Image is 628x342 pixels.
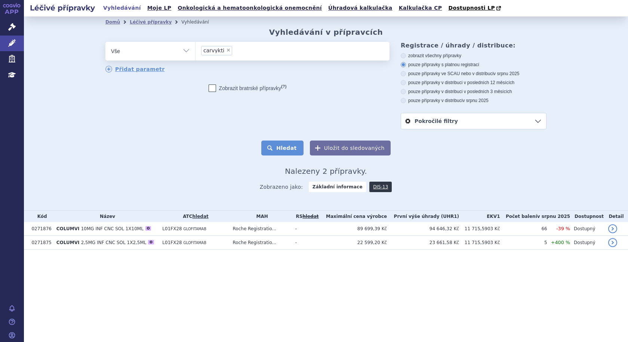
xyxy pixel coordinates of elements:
[570,211,604,222] th: Dostupnost
[387,222,459,236] td: 94 646,32 Kč
[387,236,459,250] td: 23 661,58 Kč
[459,236,500,250] td: 11 715,5903 Kč
[570,236,604,250] td: Dostupný
[401,62,547,68] label: pouze přípravky s platnou registrací
[203,48,224,53] span: carvykti
[148,240,154,244] div: O
[162,240,182,245] span: L01FX28
[181,16,219,28] li: Vyhledávání
[401,71,547,77] label: pouze přípravky ve SCAU nebo v distribuci
[493,71,519,76] span: v srpnu 2025
[28,236,52,250] td: 0271875
[551,240,570,245] span: +400 %
[229,236,292,250] td: Roche Registratio...
[145,226,151,231] div: O
[260,182,303,192] span: Zobrazeno jako:
[53,211,159,222] th: Název
[459,222,500,236] td: 11 715,5903 Kč
[105,19,120,25] a: Domů
[448,5,495,11] span: Dostupnosti LP
[500,211,570,222] th: Počet balení
[158,211,229,222] th: ATC
[608,238,617,247] a: detail
[145,3,173,13] a: Moje LP
[387,211,459,222] th: První výše úhrady (UHR1)
[130,19,172,25] a: Léčivé přípravky
[556,226,570,231] span: -39 %
[193,214,209,219] a: hledat
[101,3,143,13] a: Vyhledávání
[28,222,52,236] td: 0271876
[500,222,547,236] td: 66
[401,42,547,49] h3: Registrace / úhrady / distribuce:
[229,211,292,222] th: MAH
[285,167,367,176] span: Nalezeny 2 přípravky.
[105,66,165,73] a: Přidat parametr
[401,53,547,59] label: zobrazit všechny přípravky
[28,211,52,222] th: Kód
[209,84,287,92] label: Zobrazit bratrské přípravky
[234,46,270,55] input: carvykti
[81,226,144,231] span: 10MG INF CNC SOL 1X10ML
[319,211,387,222] th: Maximální cena výrobce
[175,3,324,13] a: Onkologická a hematoonkologická onemocnění
[162,226,182,231] span: L01FX28
[81,240,147,245] span: 2,5MG INF CNC SOL 1X2,5ML
[570,222,604,236] td: Dostupný
[319,236,387,250] td: 22 599,20 Kč
[56,226,80,231] span: COLUMVI
[401,89,547,95] label: pouze přípravky v distribuci v posledních 3 měsících
[310,141,391,155] button: Uložit do sledovaných
[281,84,286,89] abbr: (?)
[604,211,628,222] th: Detail
[446,3,505,13] a: Dostupnosti LP
[226,48,231,52] span: ×
[302,214,318,219] del: hledat
[302,214,318,219] a: vyhledávání neobsahuje žádnou platnou referenční skupinu
[184,241,206,245] span: GLOFITAMAB
[326,3,395,13] a: Úhradová kalkulačka
[608,224,617,233] a: detail
[500,236,547,250] td: 5
[309,182,366,192] strong: Základní informace
[269,28,383,37] h2: Vyhledávání v přípravcích
[292,211,319,222] th: RS
[292,236,319,250] td: -
[292,222,319,236] td: -
[401,80,547,86] label: pouze přípravky v distribuci v posledních 12 měsících
[184,227,206,231] span: GLOFITAMAB
[462,98,488,103] span: v srpnu 2025
[537,214,570,219] span: v srpnu 2025
[319,222,387,236] td: 89 699,39 Kč
[24,3,101,13] h2: Léčivé přípravky
[229,222,292,236] td: Roche Registratio...
[56,240,80,245] span: COLUMVI
[459,211,500,222] th: EKV1
[369,182,392,192] a: DIS-13
[401,113,546,129] a: Pokročilé filtry
[397,3,444,13] a: Kalkulačka CP
[401,98,547,104] label: pouze přípravky v distribuci
[261,141,304,155] button: Hledat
